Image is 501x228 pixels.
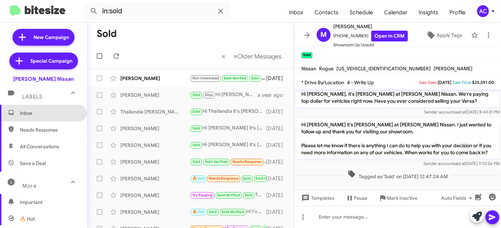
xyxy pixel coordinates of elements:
[444,2,471,23] a: Profile
[192,76,219,80] span: Not-Interested
[192,176,204,181] span: 🔥 Hot
[266,108,288,115] div: [DATE]
[120,192,190,199] div: [PERSON_NAME]
[205,159,228,164] span: Sold Verified
[344,2,379,23] a: Schedule
[266,209,288,215] div: [DATE]
[84,3,230,19] input: Search
[232,159,262,164] span: Needs Response
[309,2,344,23] a: Contacts
[190,108,266,116] div: Hi Thailandia it's [PERSON_NAME] at [PERSON_NAME] Nissan. Can I get you any more info on the Kick...
[477,5,489,17] div: AC
[454,109,466,115] span: said at
[20,199,79,206] span: Important
[301,79,344,86] span: * Drive By/Location
[192,109,200,114] span: Sold
[218,49,286,63] nav: Page navigation example
[192,143,200,147] span: Sold
[22,94,42,100] span: Labels
[190,124,266,132] div: Hi [PERSON_NAME] it's [PERSON_NAME] at [PERSON_NAME] Nissan. Can I get you any more info on the F...
[30,57,72,64] span: Special Campaign
[190,158,266,166] div: Good morning, this is [PERSON_NAME]. I'm reaching out bc my tags expire [DATE] and I haven't rece...
[266,75,288,82] div: [DATE]
[190,91,257,99] div: Hi [PERSON_NAME] it's [PERSON_NAME], Manager at [PERSON_NAME] Nissan. Thanks again for reaching o...
[209,210,217,214] span: Sold
[205,93,213,97] span: Stop
[243,176,251,181] span: Sold
[120,142,190,149] div: [PERSON_NAME]
[255,176,278,181] span: Sold Verified
[333,41,408,48] span: Showroom Up Unsold
[217,193,240,197] span: Sold Verified
[120,108,190,115] div: Thailandia [PERSON_NAME]
[120,175,190,182] div: [PERSON_NAME]
[120,75,190,82] div: [PERSON_NAME]
[266,142,288,149] div: [DATE]
[471,5,493,17] button: AC
[120,125,190,132] div: [PERSON_NAME]
[424,109,500,115] span: Sender account [DATE] 8:44:31 PM
[190,208,266,216] div: Hi I've talked to [PERSON_NAME] and scheduled an appointment for next weekend thank you !
[296,118,500,159] p: Hi [PERSON_NAME] it's [PERSON_NAME] at [PERSON_NAME] Nissan. I just wanted to follow up and thank...
[266,175,288,182] div: [DATE]
[300,192,334,204] span: Templates
[224,76,247,80] span: Sold Verified
[20,126,79,133] span: Needs Response
[438,80,451,85] span: [DATE]
[453,161,465,166] span: said at
[217,49,230,63] button: Previous
[387,192,417,204] span: Mark Inactive
[229,49,286,63] button: Next
[301,52,312,58] small: Sold
[120,158,190,165] div: [PERSON_NAME]
[453,80,472,85] span: Sale Price:
[192,193,213,197] span: Try Pausing
[379,2,413,23] a: Calendar
[266,192,288,199] div: [DATE]
[209,176,238,181] span: Needs Response
[13,76,74,82] div: [PERSON_NAME] Nissan
[20,110,79,117] span: Inbox
[257,92,288,99] div: a year ago
[345,170,451,180] span: Tagged as 'Sold' on [DATE] 12:47:24 AM
[20,160,46,167] span: Save a Deal
[347,79,374,86] span: 4 - Write Up
[266,125,288,132] div: [DATE]
[420,29,468,41] button: Apply Tags
[423,161,500,166] span: Sender account [DATE] 9:10:56 PM
[192,93,200,97] span: Sold
[437,29,462,41] span: Apply Tags
[284,2,309,23] a: Inbox
[192,159,200,164] span: Sold
[333,22,408,31] span: [PERSON_NAME]
[245,193,253,197] span: Sold
[233,52,237,61] span: »
[120,209,190,215] div: [PERSON_NAME]
[413,2,444,23] a: Insights
[22,183,37,189] span: More
[320,29,327,40] span: M
[192,126,200,131] span: Sold
[373,192,423,204] button: Mark Inactive
[190,141,266,149] div: Hi [PERSON_NAME] it's [PERSON_NAME] at [PERSON_NAME] Nissan. I just wanted to follow up and thank...
[336,65,431,72] span: [US_VEHICLE_IDENTIFICATION_NUMBER]
[190,191,266,199] div: Thanks for your response [PERSON_NAME]! I see [PERSON_NAME] does have your apt set for [DATE] @12...
[190,74,266,82] div: We are here
[333,31,408,41] span: [PHONE_NUMBER]
[33,34,69,41] span: New Campaign
[296,88,500,107] p: Hi [PERSON_NAME], it's [PERSON_NAME] at [PERSON_NAME] Nissan. We're paying top dollar for vehicle...
[434,65,472,72] span: [PERSON_NAME]
[436,192,480,204] button: Auto Fields
[97,28,117,39] h1: Sold
[221,210,244,214] span: Sold Verified
[301,65,316,72] span: Nissan
[9,53,78,69] a: Special Campaign
[371,31,408,41] a: Open in CRM
[319,65,334,72] span: Rogue
[294,192,340,204] button: Templates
